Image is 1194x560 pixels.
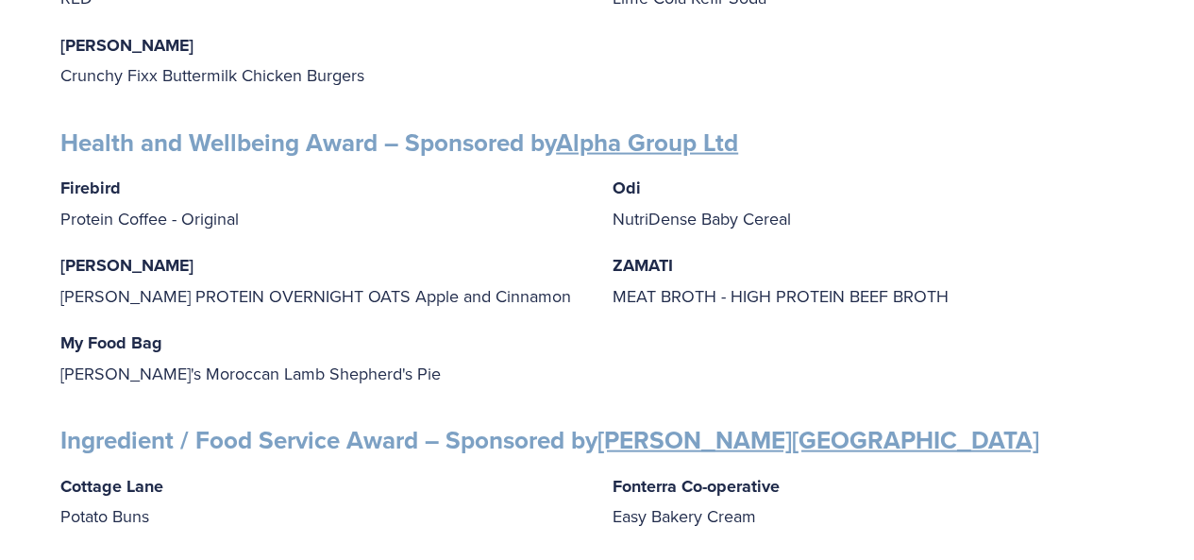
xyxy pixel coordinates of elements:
strong: Fonterra Co-operative [613,474,780,499]
strong: Health and Wellbeing Award – Sponsored by [60,125,738,161]
a: Alpha Group Ltd [556,125,738,161]
strong: My Food Bag [60,331,162,355]
a: [PERSON_NAME][GEOGRAPHIC_DATA] [597,422,1039,458]
strong: ZAMATI [613,253,673,278]
strong: [PERSON_NAME] [60,253,193,278]
strong: Cottage Lane [60,474,163,499]
p: MEAT BROTH - HIGH PROTEIN BEEF BROTH [613,250,1135,311]
strong: Odi [613,176,641,200]
p: [PERSON_NAME]'s Moroccan Lamb Shepherd's Pie [60,328,582,388]
p: Crunchy Fixx Buttermilk Chicken Burgers [60,30,582,91]
p: [PERSON_NAME] PROTEIN OVERNIGHT OATS Apple and Cinnamon [60,250,582,311]
strong: Firebird [60,176,121,200]
p: Easy Bakery Cream [613,471,1135,532]
p: Protein Coffee - Original [60,173,582,233]
p: Potato Buns [60,471,582,532]
p: NutriDense Baby Cereal [613,173,1135,233]
strong: Ingredient / Food Service Award – Sponsored by [60,422,1039,458]
strong: [PERSON_NAME] [60,33,193,58]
